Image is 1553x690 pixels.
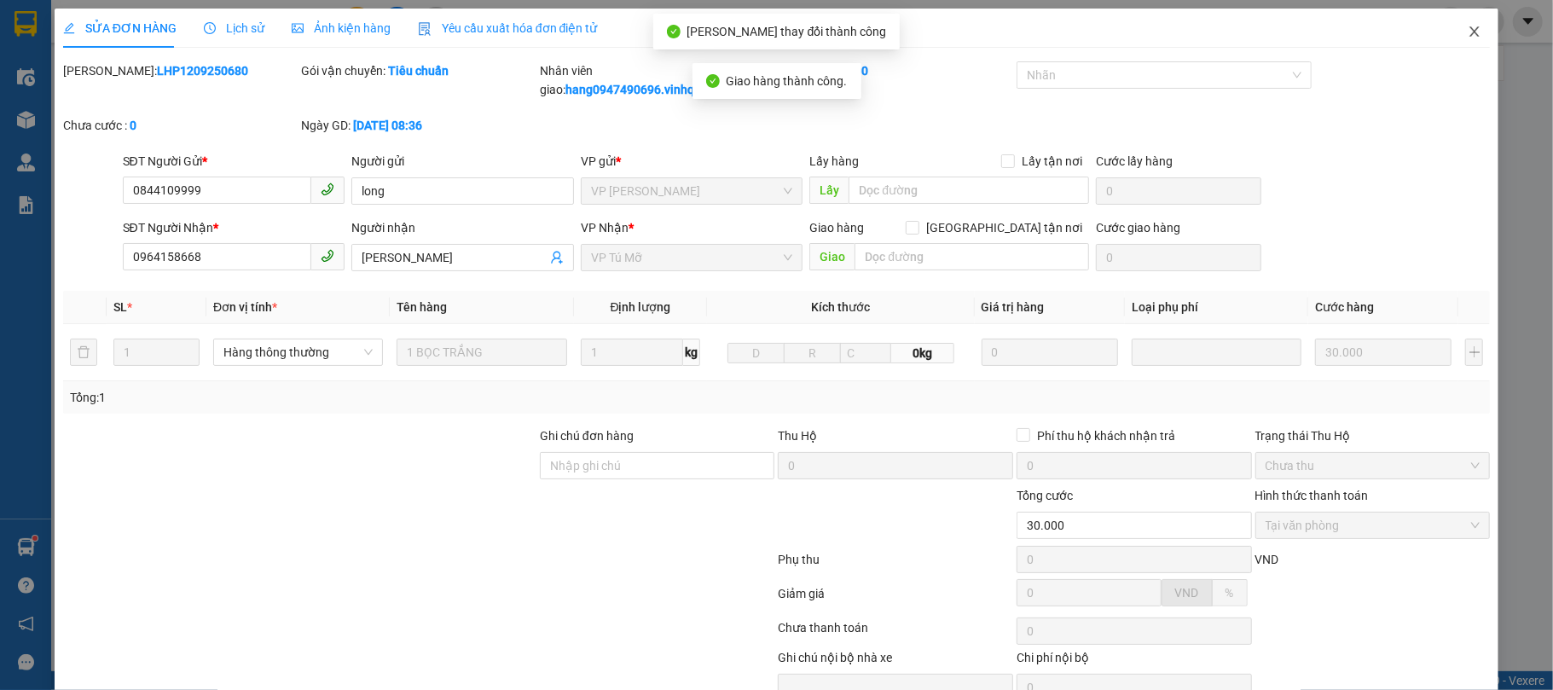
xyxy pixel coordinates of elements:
span: Ảnh kiện hàng [292,21,391,35]
input: Dọc đường [849,177,1089,204]
span: picture [292,22,304,34]
span: Kích thước [812,300,871,314]
div: Phụ thu [776,550,1015,580]
strong: : [DOMAIN_NAME] [163,88,314,104]
input: VD: Bàn, Ghế [397,339,566,366]
span: Giao [809,243,855,270]
span: Định lượng [611,300,671,314]
span: Đơn vị tính [213,300,277,314]
span: VND [1255,553,1279,566]
img: logo [17,26,97,107]
span: phone [321,183,334,196]
input: Dọc đường [855,243,1089,270]
input: Ghi chú đơn hàng [540,452,775,479]
span: Tổng cước [1017,489,1073,502]
button: delete [70,339,97,366]
input: Cước lấy hàng [1096,177,1260,205]
img: icon [418,22,432,36]
span: Lấy hàng [809,154,859,168]
span: VP Tú Mỡ [591,245,793,270]
span: Hàng thông thường [223,339,373,365]
label: Hình thức thanh toán [1255,489,1369,502]
span: Tên hàng [397,300,447,314]
div: Người gửi [351,152,574,171]
span: Cước hàng [1315,300,1374,314]
label: Cước giao hàng [1096,221,1180,235]
b: LHP1209250680 [157,64,248,78]
b: hang0947490696.vinhquang [565,83,721,96]
input: 0 [1315,339,1452,366]
span: [GEOGRAPHIC_DATA] tận nơi [919,218,1089,237]
div: Trạng thái Thu Hộ [1255,426,1491,445]
span: 0kg [891,343,954,363]
button: plus [1465,339,1483,366]
span: check-circle [667,25,681,38]
span: Giao hàng [809,221,864,235]
span: Phí thu hộ khách nhận trả [1030,426,1182,445]
th: Loại phụ phí [1125,291,1308,324]
input: Cước giao hàng [1096,244,1260,271]
strong: Hotline : 0889 23 23 23 [183,72,294,84]
span: clock-circle [204,22,216,34]
span: Giao hàng thành công. [727,74,848,88]
b: [DATE] 08:36 [353,119,422,132]
span: SL [113,300,127,314]
strong: CÔNG TY TNHH VĨNH QUANG [123,29,355,47]
div: Nhân viên giao: [540,61,775,99]
b: 0 [130,119,136,132]
div: Ngày GD: [301,116,536,135]
div: Chưa cước : [63,116,298,135]
span: Tại văn phòng [1266,513,1481,538]
span: check-circle [706,74,720,88]
div: Gói vận chuyển: [301,61,536,80]
div: Giảm giá [776,584,1015,614]
span: user-add [550,251,564,264]
span: [PERSON_NAME] thay đổi thành công [687,25,887,38]
div: Cước rồi : [778,61,1013,80]
input: 0 [982,339,1118,366]
div: VP gửi [581,152,803,171]
span: Lấy tận nơi [1015,152,1089,171]
div: Chưa thanh toán [776,618,1015,648]
span: % [1226,586,1234,600]
div: Chi phí nội bộ [1017,648,1252,674]
div: Người nhận [351,218,574,237]
span: SỬA ĐƠN HÀNG [63,21,177,35]
span: close [1468,25,1481,38]
input: R [784,343,841,363]
div: SĐT Người Gửi [123,152,345,171]
div: [PERSON_NAME]: [63,61,298,80]
span: Thu Hộ [778,429,817,443]
div: Tổng: 1 [70,388,600,407]
strong: PHIẾU GỬI HÀNG [170,50,308,68]
span: Chưa thu [1266,453,1481,478]
label: Cước lấy hàng [1096,154,1173,168]
div: Ghi chú nội bộ nhà xe [778,648,1013,674]
span: VND [1175,586,1199,600]
input: C [840,343,891,363]
b: Tiêu chuẩn [388,64,449,78]
input: D [727,343,785,363]
span: Yêu cầu xuất hóa đơn điện tử [418,21,598,35]
span: Giá trị hàng [982,300,1045,314]
span: edit [63,22,75,34]
span: VP LÊ HỒNG PHONG [591,178,793,204]
span: kg [683,339,700,366]
button: Close [1451,9,1498,56]
div: SĐT Người Nhận [123,218,345,237]
span: Website [163,90,203,103]
span: VP Nhận [581,221,629,235]
span: phone [321,249,334,263]
label: Ghi chú đơn hàng [540,429,634,443]
span: Lấy [809,177,849,204]
span: Lịch sử [204,21,264,35]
